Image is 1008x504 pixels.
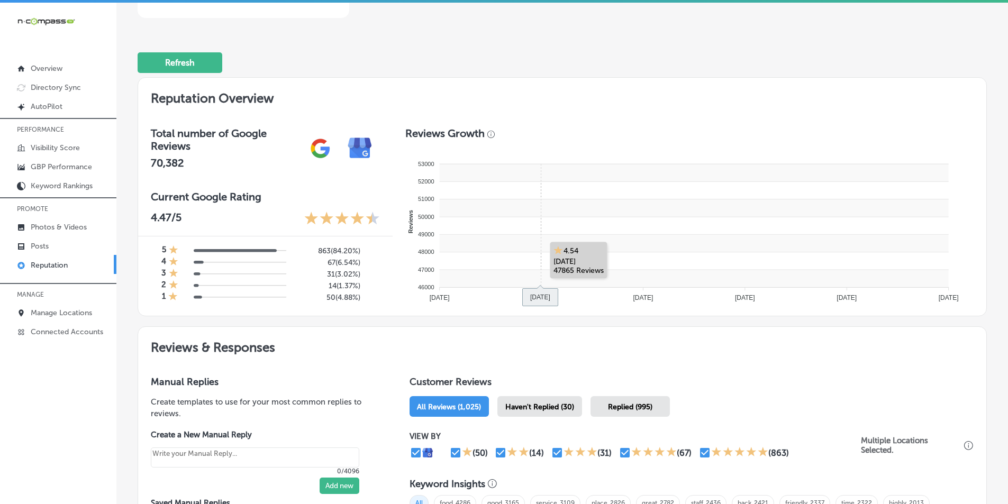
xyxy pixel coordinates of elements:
[31,83,81,92] p: Directory Sync
[151,468,359,475] p: 0/4096
[837,294,857,301] tspan: [DATE]
[31,327,103,336] p: Connected Accounts
[138,78,986,114] h2: Reputation Overview
[161,256,166,268] h4: 4
[507,446,529,459] div: 2 Stars
[677,448,692,458] div: (67)
[31,143,80,152] p: Visibility Score
[295,281,360,290] h5: 14 ( 1.37% )
[529,448,544,458] div: (14)
[597,448,612,458] div: (31)
[861,436,961,455] p: Multiple Locations Selected.
[735,294,755,301] tspan: [DATE]
[151,376,376,388] h3: Manual Replies
[295,270,360,279] h5: 31 ( 3.02% )
[430,294,450,301] tspan: [DATE]
[31,162,92,171] p: GBP Performance
[31,261,68,270] p: Reputation
[531,294,551,301] tspan: [DATE]
[633,294,653,301] tspan: [DATE]
[505,402,574,411] span: Haven't Replied (30)
[151,396,376,419] p: Create templates to use for your most common replies to reviews.
[138,327,986,363] h2: Reviews & Responses
[711,446,768,459] div: 5 Stars
[31,181,93,190] p: Keyword Rankings
[418,284,434,290] tspan: 46000
[473,448,488,458] div: (50)
[31,102,62,111] p: AutoPilot
[418,161,434,167] tspan: 53000
[161,268,166,280] h4: 3
[151,190,380,203] h3: Current Google Rating
[151,157,301,169] h2: 70,382
[151,211,181,227] p: 4.47 /5
[17,16,75,26] img: 660ab0bf-5cc7-4cb8-ba1c-48b5ae0f18e60NCTV_CLogo_TV_Black_-500x88.png
[295,246,360,255] h5: 863 ( 84.20% )
[301,129,340,168] img: gPZS+5FD6qPJAAAAABJRU5ErkJggg==
[410,478,485,490] h3: Keyword Insights
[304,211,380,227] div: 4.47 Stars
[320,478,359,494] button: Add new
[418,178,434,185] tspan: 52000
[410,432,861,441] p: VIEW BY
[418,249,434,255] tspan: 48000
[169,280,178,291] div: 1 Star
[418,231,434,237] tspan: 49000
[169,245,178,256] div: 1 Star
[340,129,380,168] img: e7ababfa220611ac49bdb491a11684a6.png
[939,294,959,301] tspan: [DATE]
[768,448,789,458] div: (863)
[162,291,166,303] h4: 1
[631,446,677,459] div: 4 Stars
[418,214,434,220] tspan: 50000
[417,402,481,411] span: All Reviews (1,025)
[161,280,166,291] h4: 2
[162,245,166,256] h4: 5
[169,268,178,280] div: 1 Star
[138,52,222,73] button: Refresh
[608,402,652,411] span: Replied (995)
[564,446,597,459] div: 3 Stars
[462,446,473,459] div: 1 Star
[31,242,49,251] p: Posts
[31,64,62,73] p: Overview
[168,291,178,303] div: 1 Star
[418,267,434,273] tspan: 47000
[295,293,360,302] h5: 50 ( 4.88% )
[405,127,485,140] h3: Reviews Growth
[407,210,414,233] text: Reviews
[418,196,434,202] tspan: 51000
[31,223,87,232] p: Photos & Videos
[169,256,178,268] div: 1 Star
[151,447,359,468] textarea: Create your Quick Reply
[151,430,359,439] label: Create a New Manual Reply
[151,127,301,152] h3: Total number of Google Reviews
[410,376,974,392] h1: Customer Reviews
[31,308,92,317] p: Manage Locations
[295,258,360,267] h5: 67 ( 6.54% )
